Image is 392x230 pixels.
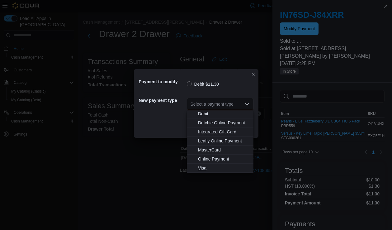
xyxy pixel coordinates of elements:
[139,75,186,88] h5: Payment to modify
[187,100,253,173] div: Choose from the following options
[187,164,253,173] button: Visa
[139,94,186,107] h5: New payment type
[187,80,219,88] label: Debit $11.30
[198,156,250,162] span: Online Payment
[187,127,253,137] button: Integrated Gift Card
[187,155,253,164] button: Online Payment
[198,138,250,144] span: Leafly Online Payment
[250,70,257,78] button: Closes this modal window
[187,137,253,146] button: Leafly Online Payment
[187,109,253,118] button: Debit
[198,147,250,153] span: MasterCard
[187,146,253,155] button: MasterCard
[187,118,253,127] button: Dutchie Online Payment
[198,129,250,135] span: Integrated Gift Card
[191,100,191,108] input: Accessible screen reader label
[198,111,250,117] span: Debit
[245,102,250,107] button: Close list of options
[198,120,250,126] span: Dutchie Online Payment
[198,165,250,171] span: Visa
